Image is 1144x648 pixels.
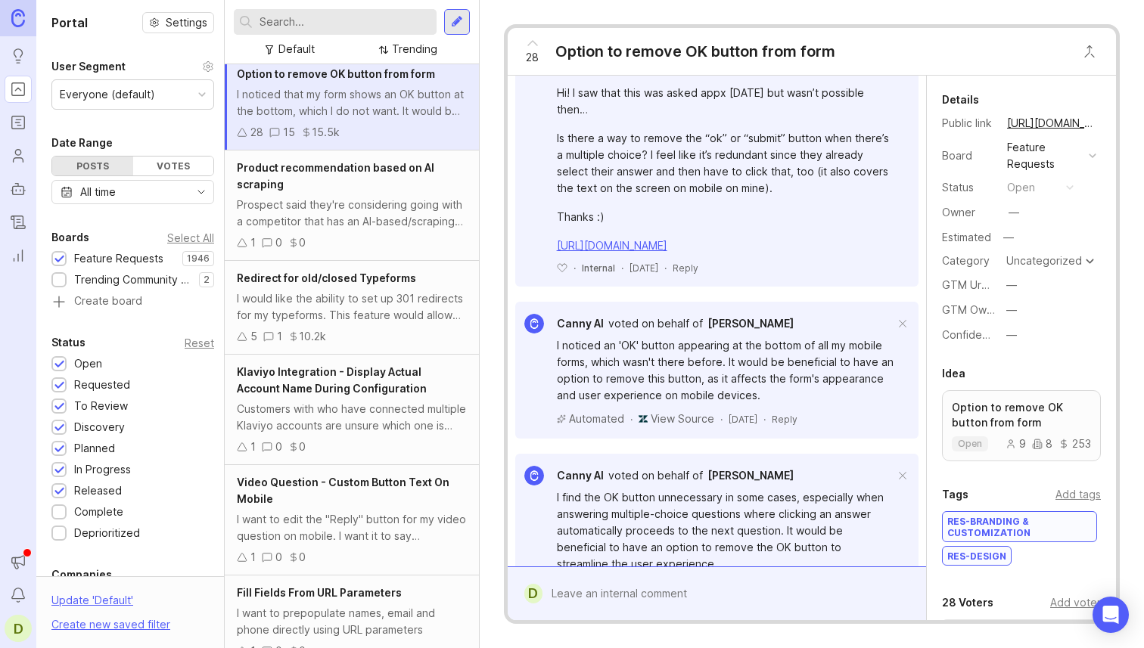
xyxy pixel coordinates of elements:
div: 8 [1032,439,1052,449]
label: GTM Owner [942,303,1003,316]
a: [PERSON_NAME] [707,467,794,484]
div: I want to edit the "Reply" button for my video question on mobile. I want it to say "Continue" [237,511,467,544]
div: 5 [250,328,257,345]
div: Reply [772,413,797,426]
div: Idea [942,364,965,383]
span: Video Question - Custom Button Text On Mobile [237,476,449,505]
div: 10.2k [299,328,326,345]
div: 1 [250,234,256,251]
a: Changelog [5,209,32,236]
span: Canny AI [557,317,604,330]
a: Ideas [5,42,32,70]
div: Add tags [1055,486,1101,503]
div: Status [942,179,995,196]
div: open [1007,179,1035,196]
div: Feature Requests [74,250,163,267]
div: Planned [74,440,115,457]
div: · [630,413,633,426]
span: Option to remove OK button from form [237,67,435,80]
div: All time [80,184,116,200]
div: — [999,228,1018,247]
div: Open [74,355,102,372]
div: Boards [51,228,89,246]
span: [PERSON_NAME] [707,469,794,482]
label: GTM Urgency [942,278,1013,291]
div: 0 [275,439,282,455]
div: Is there a way to remove the “ok” or “submit” button when there’s a multiple choice? I feel like ... [557,130,894,197]
svg: toggle icon [189,186,213,198]
div: · [621,262,623,274]
div: Customers with who have connected multiple Klaviyo accounts are unsure which one is actually conn... [237,401,467,434]
a: Settings [142,12,214,33]
div: Deprioritized [74,525,140,541]
time: [DATE] [729,414,757,425]
div: 15 [283,124,295,141]
div: Public link [942,115,995,132]
div: 0 [275,549,282,566]
div: 1 [250,439,256,455]
div: 0 [299,549,306,566]
button: D [5,615,32,642]
p: open [958,438,982,450]
div: — [1006,327,1017,343]
button: Close button [1074,36,1105,67]
a: Product recommendation based on AI scrapingProspect said they're considering going with a competi... [225,150,479,261]
div: Everyone (default) [60,86,155,103]
a: Portal [5,76,32,103]
span: Automated [569,411,624,426]
img: Canny AI [524,466,544,485]
a: Create board [51,296,214,309]
div: Option to remove OK button from form [555,41,835,62]
a: Roadmaps [5,109,32,136]
img: Canny Home [11,9,25,26]
span: Fill Fields From URL Parameters [237,586,402,599]
p: 1946 [187,253,210,265]
span: Product recommendation based on AI scraping [237,161,434,191]
div: Trending Community Topics [74,271,191,288]
span: 28 [526,49,539,66]
div: 1 [277,328,282,345]
div: Hi! I saw that this was asked appx [DATE] but wasn’t possible then… [557,85,894,118]
div: Requested [74,377,130,393]
h1: Portal [51,14,88,32]
div: Prospect said they're considering going with a competitor that has an AI-based/scraping product r... [237,197,467,230]
div: Status [51,333,85,352]
div: 0 [275,234,282,251]
div: I noticed that my form shows an OK button at the bottom, which I do not want. It would be great i... [237,86,467,119]
div: To Review [74,398,128,414]
div: Estimated [942,232,991,243]
div: 15.5k [312,124,340,141]
div: Open Intercom Messenger [1093,597,1129,633]
a: Users [5,142,32,169]
a: Autopilot [5,175,32,203]
div: — [1009,204,1019,221]
a: Option to remove OK button from formopen98253 [942,390,1101,461]
div: I want to prepopulate names, email and phone directly using URL parameters [237,605,467,638]
div: Details [942,91,979,109]
div: I find the OK button unnecessary in some cases, especially when answering multiple-choice questio... [557,489,894,572]
button: Notifications [5,581,32,609]
div: Companies [51,566,112,584]
div: Owner [942,204,995,221]
div: Internal [582,262,615,274]
div: Reply [673,262,698,274]
div: · [720,413,723,426]
a: [URL][DOMAIN_NAME] [1003,113,1101,133]
img: Canny AI [524,314,544,333]
div: Posts [52,157,133,175]
div: Default [278,41,315,57]
div: RES-Design [943,547,1011,565]
div: Update ' Default ' [51,592,133,616]
a: [URL][DOMAIN_NAME] [557,239,667,252]
input: Search... [260,14,431,30]
div: Add voter [1050,594,1101,611]
div: — [1006,302,1017,318]
img: zendesk [639,414,648,423]
div: Complete [74,504,123,520]
label: Confidence [942,328,1001,341]
a: Reporting [5,242,32,269]
div: RES-Branding & Customization [943,512,1096,541]
p: Option to remove OK button from form [952,400,1091,430]
span: [PERSON_NAME] [707,317,794,330]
